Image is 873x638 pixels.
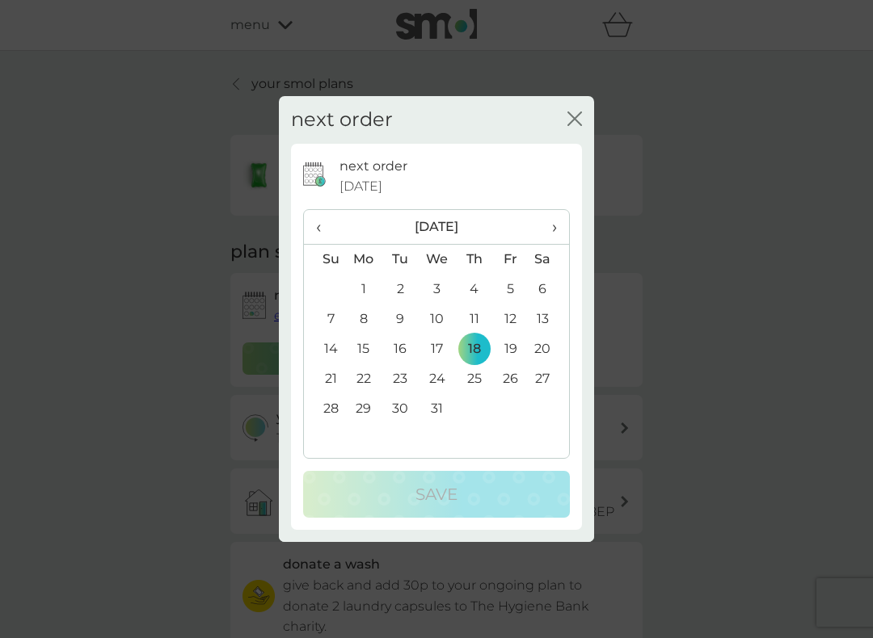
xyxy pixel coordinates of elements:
[303,471,570,518] button: Save
[492,275,529,304] td: 5
[541,210,557,244] span: ›
[456,275,492,304] td: 4
[304,304,345,334] td: 7
[529,244,569,275] th: Sa
[419,275,456,304] td: 3
[316,210,333,244] span: ‹
[345,304,382,334] td: 8
[382,275,419,304] td: 2
[304,334,345,364] td: 14
[529,334,569,364] td: 20
[492,364,529,394] td: 26
[456,334,492,364] td: 18
[304,364,345,394] td: 21
[345,275,382,304] td: 1
[492,334,529,364] td: 19
[492,244,529,275] th: Fr
[345,394,382,424] td: 29
[304,244,345,275] th: Su
[339,176,382,197] span: [DATE]
[529,304,569,334] td: 13
[456,364,492,394] td: 25
[456,304,492,334] td: 11
[382,364,419,394] td: 23
[415,481,458,507] p: Save
[567,111,582,128] button: close
[382,304,419,334] td: 9
[291,108,393,132] h2: next order
[492,304,529,334] td: 12
[456,244,492,275] th: Th
[345,210,529,245] th: [DATE]
[419,364,456,394] td: 24
[382,244,419,275] th: Tu
[345,334,382,364] td: 15
[419,394,456,424] td: 31
[345,364,382,394] td: 22
[345,244,382,275] th: Mo
[304,394,345,424] td: 28
[419,304,456,334] td: 10
[339,156,407,177] p: next order
[419,334,456,364] td: 17
[382,394,419,424] td: 30
[529,364,569,394] td: 27
[382,334,419,364] td: 16
[419,244,456,275] th: We
[529,275,569,304] td: 6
